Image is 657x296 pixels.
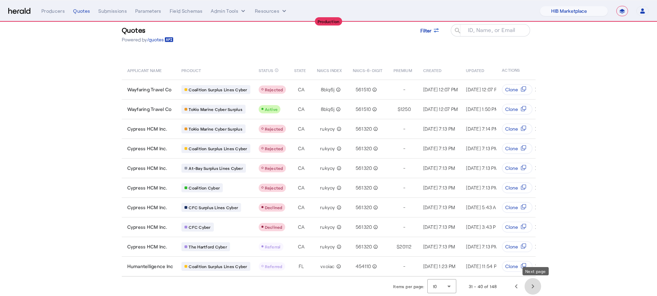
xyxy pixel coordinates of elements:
span: - [403,263,405,270]
span: Clone [506,243,518,250]
button: Filter [415,24,445,37]
span: [DATE] 3:43 PM [466,224,500,230]
span: 561510 [356,106,371,113]
span: rukyoy [320,224,335,231]
mat-icon: info_outline [335,145,341,152]
span: [DATE] 7:13 PM [423,165,455,171]
span: [DATE] 7:13 PM [423,224,455,230]
div: Field Schemas [170,8,203,14]
span: [DATE] 7:13 PM [423,126,455,132]
span: Tokio Marine Cyber Surplus [189,126,242,132]
span: Declined [265,225,282,229]
span: Humantelligence Inc [127,263,173,270]
span: 561320 [356,224,372,231]
span: 20112 [399,243,411,250]
button: Clone [502,84,533,95]
span: - [403,86,405,93]
span: rukyoy [320,243,335,250]
div: Parameters [135,8,161,14]
span: rukyoy [320,165,335,172]
button: Clone [502,123,533,134]
span: Clone [506,263,518,270]
div: 31 – 40 of 148 [469,283,497,290]
button: Clone [502,261,533,272]
span: CREATED [423,67,442,73]
th: ACTIONS [496,60,536,80]
button: Clone [502,241,533,252]
mat-icon: info_outline [335,86,341,93]
mat-icon: info_outline [371,86,377,93]
mat-icon: info_outline [372,184,378,191]
span: [DATE] 7:13 PM [466,165,498,171]
span: 561320 [356,204,372,211]
span: CA [298,184,305,191]
mat-icon: info_outline [335,165,341,172]
button: Clone [502,182,533,193]
span: - [403,184,405,191]
span: Filter [420,27,431,34]
span: Clone [506,184,518,191]
span: Cypress HCM Inc. [127,125,168,132]
span: CA [298,224,305,231]
span: Clone [506,86,518,93]
span: Referred [265,264,282,269]
span: 561320 [356,145,372,152]
mat-icon: info_outline [372,125,378,132]
span: 561320 [356,125,372,132]
span: Clone [506,106,518,113]
span: Referral [265,244,281,249]
img: Herald Logo [8,8,30,14]
mat-label: ID, Name, or Email [468,27,516,33]
button: internal dropdown menu [211,8,247,14]
span: 561510 [356,86,371,93]
mat-icon: info_outline [372,204,378,211]
mat-icon: info_outline [335,106,341,113]
span: Coalition Surplus Lines Cyber [189,264,247,269]
span: Wayfaring Travel Co [127,106,172,113]
button: Clone [502,222,533,233]
div: Next page [522,267,549,275]
span: CA [298,125,305,132]
table: Table view of all quotes submitted by your platform [122,60,601,277]
button: Previous page [508,278,525,295]
span: CA [298,145,305,152]
span: PRODUCT [181,67,201,73]
span: Clone [506,224,518,231]
mat-icon: info_outline [335,243,341,250]
span: Wayfaring Travel Co [127,86,172,93]
mat-icon: info_outline [335,204,341,211]
span: Cypress HCM Inc. [127,165,168,172]
span: 561320 [356,243,372,250]
mat-icon: info_outline [372,224,378,231]
span: Clone [506,204,518,211]
button: Clone [502,143,533,154]
mat-icon: info_outline [335,125,341,132]
span: At-Bay Surplus Lines Cyber [189,165,243,171]
span: [DATE] 7:13 PM [466,145,498,151]
span: 561320 [356,165,372,172]
button: Resources dropdown menu [255,8,288,14]
span: 10 [433,284,437,289]
span: [DATE] 11:54 PM [466,263,500,269]
span: CFC Surplus Lines Cyber [189,205,238,210]
span: [DATE] 1:23 PM [423,263,456,269]
span: [DATE] 7:13 PM [423,145,455,151]
span: Coalition Cyber [189,185,220,191]
span: Tokio Marine Cyber Surplus [189,106,242,112]
span: STATE [294,67,306,73]
span: CA [298,86,305,93]
span: Clone [506,145,518,152]
span: Clone [506,165,518,172]
span: NAICS-6-DIGIT [353,67,382,73]
span: STATUS [259,67,273,73]
span: CA [298,106,305,113]
span: rukyoy [320,204,335,211]
a: /quotes [147,36,173,43]
h3: Quotes [122,25,173,35]
div: Producers [41,8,65,14]
mat-icon: info_outline [372,165,378,172]
span: Rejected [265,126,283,131]
button: Next page [525,278,541,295]
span: rukyoy [320,184,335,191]
span: Cypress HCM Inc. [127,224,168,231]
